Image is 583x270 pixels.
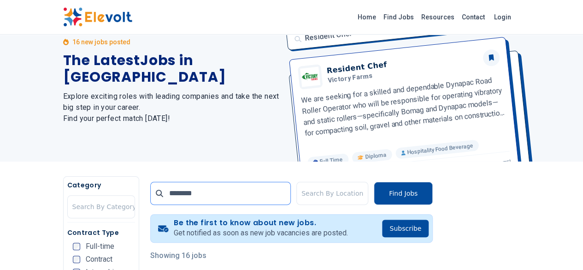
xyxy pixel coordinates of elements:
a: Home [354,10,380,24]
h5: Category [67,180,135,190]
h2: Explore exciting roles with leading companies and take the next big step in your career. Find you... [63,91,281,124]
iframe: Chat Widget [537,226,583,270]
p: Get notified as soon as new job vacancies are posted. [174,228,347,239]
button: Find Jobs [374,182,433,205]
a: Login [489,8,517,26]
img: Elevolt [63,7,132,27]
input: Full-time [73,243,80,250]
button: Subscribe [382,220,429,237]
a: Find Jobs [380,10,418,24]
h1: The Latest Jobs in [GEOGRAPHIC_DATA] [63,52,281,85]
span: Contract [86,256,112,263]
span: Full-time [86,243,114,250]
a: Resources [418,10,458,24]
a: Contact [458,10,489,24]
input: Contract [73,256,80,263]
h4: Be the first to know about new jobs. [174,218,347,228]
p: Showing 16 jobs [150,250,433,261]
p: 16 new jobs posted [72,37,130,47]
h5: Contract Type [67,228,135,237]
